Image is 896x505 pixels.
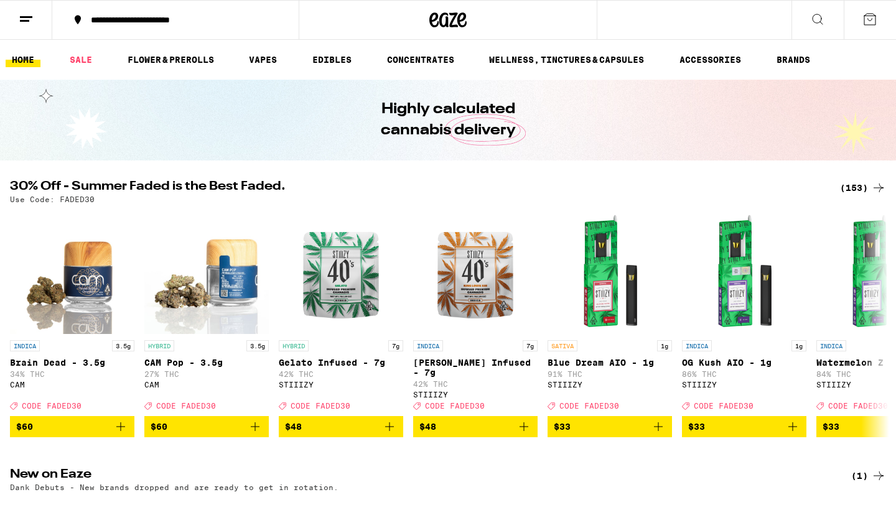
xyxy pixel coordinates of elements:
[144,381,269,389] div: CAM
[548,416,672,437] button: Add to bag
[548,210,672,416] a: Open page for Blue Dream AIO - 1g from STIIIZY
[285,422,302,432] span: $48
[279,340,309,351] p: HYBRID
[548,340,577,351] p: SATIVA
[694,402,754,410] span: CODE FADED30
[413,380,538,388] p: 42% THC
[10,210,134,334] img: CAM - Brain Dead - 3.5g
[10,180,825,195] h2: 30% Off - Summer Faded is the Best Faded.
[279,210,403,416] a: Open page for Gelato Infused - 7g from STIIIZY
[144,340,174,351] p: HYBRID
[279,358,403,368] p: Gelato Infused - 7g
[413,391,538,399] div: STIIIZY
[548,210,672,334] img: STIIIZY - Blue Dream AIO - 1g
[10,381,134,389] div: CAM
[279,416,403,437] button: Add to bag
[840,180,886,195] a: (153)
[306,52,358,67] a: EDIBLES
[144,416,269,437] button: Add to bag
[10,210,134,416] a: Open page for Brain Dead - 3.5g from CAM
[682,210,806,416] a: Open page for OG Kush AIO - 1g from STIIIZY
[548,381,672,389] div: STIIIZY
[6,52,40,67] a: HOME
[112,340,134,351] p: 3.5g
[413,340,443,351] p: INDICA
[483,52,650,67] a: WELLNESS, TINCTURES & CAPSULES
[10,416,134,437] button: Add to bag
[682,358,806,368] p: OG Kush AIO - 1g
[682,416,806,437] button: Add to bag
[816,340,846,351] p: INDICA
[10,370,134,378] p: 34% THC
[345,99,551,141] h1: Highly calculated cannabis delivery
[144,210,269,416] a: Open page for CAM Pop - 3.5g from CAM
[657,340,672,351] p: 1g
[688,422,705,432] span: $33
[246,340,269,351] p: 3.5g
[121,52,220,67] a: FLOWER & PREROLLS
[22,402,82,410] span: CODE FADED30
[144,358,269,368] p: CAM Pop - 3.5g
[279,210,403,334] img: STIIIZY - Gelato Infused - 7g
[770,52,816,67] button: BRANDS
[10,468,825,483] h2: New on Eaze
[828,402,888,410] span: CODE FADED30
[413,210,538,416] a: Open page for King Louis XIII Infused - 7g from STIIIZY
[548,370,672,378] p: 91% THC
[279,381,403,389] div: STIIIZY
[554,422,571,432] span: $33
[291,402,350,410] span: CODE FADED30
[682,370,806,378] p: 86% THC
[682,340,712,351] p: INDICA
[279,370,403,378] p: 42% THC
[10,195,95,203] p: Use Code: FADED30
[243,52,283,67] a: VAPES
[413,358,538,378] p: [PERSON_NAME] Infused - 7g
[851,468,886,483] a: (1)
[388,340,403,351] p: 7g
[419,422,436,432] span: $48
[559,402,619,410] span: CODE FADED30
[673,52,747,67] a: ACCESSORIES
[682,381,806,389] div: STIIIZY
[144,210,269,334] img: CAM - CAM Pop - 3.5g
[10,483,338,491] p: Dank Debuts - New brands dropped and are ready to get in rotation.
[381,52,460,67] a: CONCENTRATES
[823,422,839,432] span: $33
[425,402,485,410] span: CODE FADED30
[682,210,806,334] img: STIIIZY - OG Kush AIO - 1g
[144,370,269,378] p: 27% THC
[548,358,672,368] p: Blue Dream AIO - 1g
[10,358,134,368] p: Brain Dead - 3.5g
[523,340,538,351] p: 7g
[10,340,40,351] p: INDICA
[413,416,538,437] button: Add to bag
[791,340,806,351] p: 1g
[413,210,538,334] img: STIIIZY - King Louis XIII Infused - 7g
[63,52,98,67] a: SALE
[16,422,33,432] span: $60
[151,422,167,432] span: $60
[156,402,216,410] span: CODE FADED30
